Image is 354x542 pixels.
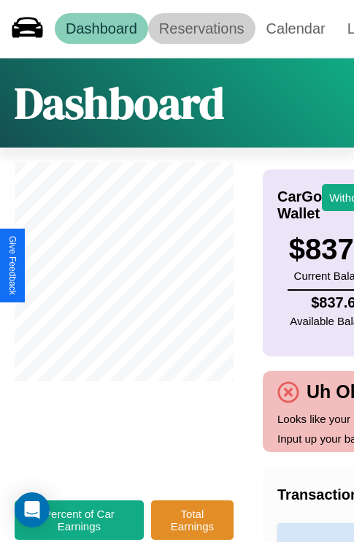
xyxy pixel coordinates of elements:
[151,500,234,540] button: Total Earnings
[148,13,255,44] a: Reservations
[15,492,50,527] div: Open Intercom Messenger
[15,500,144,540] button: Percent of Car Earnings
[55,13,148,44] a: Dashboard
[7,236,18,295] div: Give Feedback
[277,188,322,222] h4: CarGo Wallet
[15,73,224,133] h1: Dashboard
[255,13,336,44] a: Calendar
